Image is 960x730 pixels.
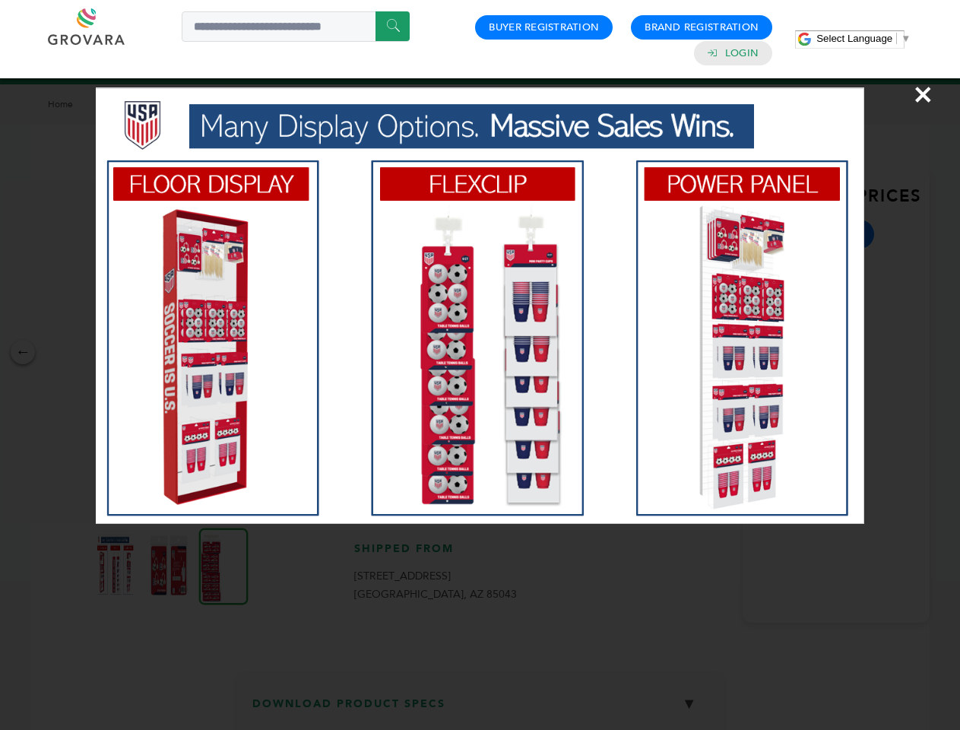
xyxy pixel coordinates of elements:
[913,73,933,116] span: ×
[645,21,759,34] a: Brand Registration
[725,46,759,60] a: Login
[182,11,410,42] input: Search a product or brand...
[489,21,599,34] a: Buyer Registration
[896,33,897,44] span: ​
[901,33,911,44] span: ▼
[816,33,892,44] span: Select Language
[96,87,863,524] img: Image Preview
[816,33,911,44] a: Select Language​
